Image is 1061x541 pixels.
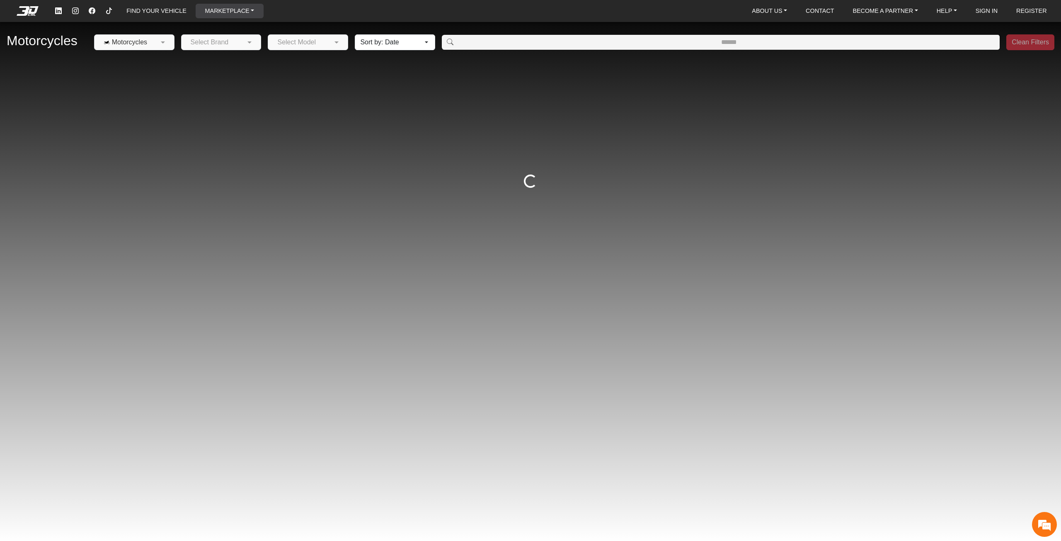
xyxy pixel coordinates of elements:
[56,44,152,54] div: Chat with us now
[749,4,790,18] a: ABOUT US
[4,216,158,245] textarea: Type your message and hit 'Enter'
[1013,4,1050,18] a: REGISTER
[7,30,78,52] h2: Motorcycles
[458,35,1000,50] input: Amount (to the nearest dollar)
[48,97,114,176] span: We're online!
[123,4,189,18] a: FIND YOUR VEHICLE
[9,43,22,55] div: Navigation go back
[4,260,56,265] span: Conversation
[972,4,1001,18] a: SIGN IN
[849,4,921,18] a: BECOME A PARTNER
[355,34,435,50] button: Sort by: Date
[107,245,158,271] div: Articles
[933,4,960,18] a: HELP
[56,245,107,271] div: FAQs
[202,4,258,18] a: MARKETPLACE
[136,4,156,24] div: Minimize live chat window
[802,4,837,18] a: CONTACT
